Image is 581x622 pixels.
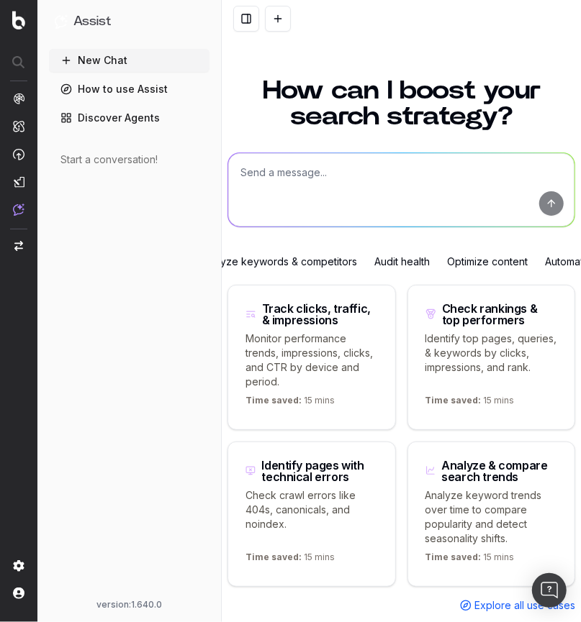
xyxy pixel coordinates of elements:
div: Check rankings & top performers [442,303,557,326]
img: Studio [13,176,24,188]
span: Time saved: [425,552,482,562]
p: 15 mins [246,395,335,412]
a: Discover Agents [49,106,210,129]
p: Monitor performance trends, impressions, clicks, and CTR by device and period. [246,331,378,389]
a: Explore all use cases [460,598,575,613]
img: Assist [55,14,68,28]
div: Open Intercom Messenger [532,573,567,608]
span: Time saved: [246,395,302,406]
img: Activation [13,148,24,160]
span: Explore all use cases [474,598,575,613]
a: How to use Assist [49,78,210,101]
span: Time saved: [425,395,482,406]
img: Setting [13,560,24,572]
img: Analytics [13,93,24,104]
div: Track clicks, traffic, & impressions [262,303,378,326]
p: Check crawl errors like 404s, canonicals, and noindex. [246,488,378,546]
div: version: 1.640.0 [55,599,204,610]
p: Identify top pages, queries, & keywords by clicks, impressions, and rank. [425,331,558,389]
div: Optimize content [439,250,537,273]
h1: Assist [73,12,111,32]
div: Start a conversation! [60,152,198,167]
div: Audit health [366,250,439,273]
h1: How can I boost your search strategy? [228,78,575,129]
span: Time saved: [246,552,302,562]
button: New Chat [49,49,210,72]
img: Switch project [14,241,23,251]
p: 15 mins [425,395,515,412]
p: 15 mins [425,552,515,569]
img: Botify logo [12,11,25,29]
p: 15 mins [246,552,335,569]
p: Analyze keyword trends over time to compare popularity and detect seasonality shifts. [425,488,558,546]
div: Analyze & compare search trends [441,459,557,482]
img: My account [13,587,24,599]
img: Assist [13,203,24,216]
img: Intelligence [13,120,24,132]
div: Identify pages with technical errors [261,459,377,482]
button: Assist [55,12,204,32]
div: Analyze keywords & competitors [192,250,366,273]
